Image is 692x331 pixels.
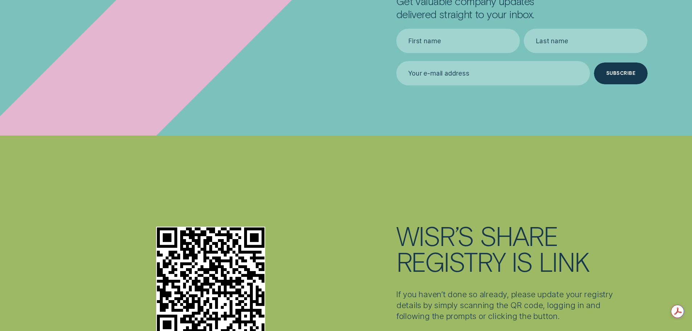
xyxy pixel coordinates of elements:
h2: Wisr’s Share Registry is Link [396,223,619,274]
input: Last name [524,29,647,53]
p: If you haven’t done so already, please update your registry details by simply scanning the QR cod... [396,289,619,322]
button: Subscribe [594,62,647,84]
form: Subscribe form [396,21,665,85]
input: First name [396,29,520,53]
input: Email [396,61,590,85]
